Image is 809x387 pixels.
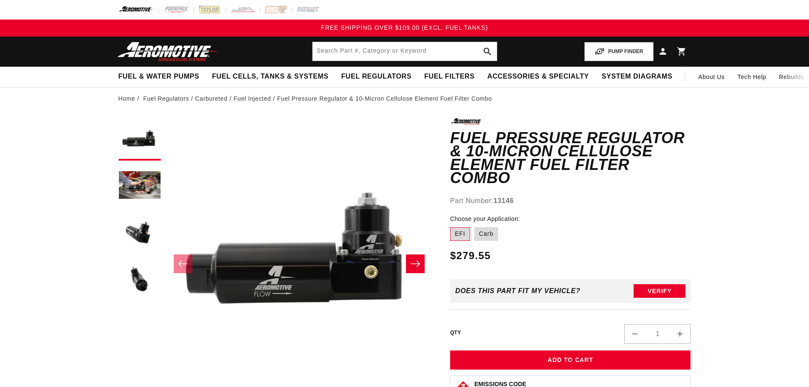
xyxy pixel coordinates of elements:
[731,67,773,87] summary: Tech Help
[455,287,581,295] div: Does This part fit My vehicle?
[118,72,200,81] span: Fuel & Water Pumps
[277,94,492,103] li: Fuel Pressure Regulator & 10-Micron Cellulose Element Fuel Filter Combo
[474,227,498,241] label: Carb
[450,195,691,206] div: Part Number:
[488,72,589,81] span: Accessories & Specialty
[424,72,475,81] span: Fuel Filters
[450,215,521,223] legend: Choose your Application:
[174,254,192,273] button: Slide left
[478,42,497,61] button: search button
[118,118,161,161] button: Load image 1 in gallery view
[118,212,161,254] button: Load image 3 in gallery view
[321,24,488,31] span: FREE SHIPPING OVER $109.00 (EXCL. FUEL TANKS)
[481,67,595,87] summary: Accessories & Specialty
[692,67,731,87] a: About Us
[738,72,767,82] span: Tech Help
[212,72,328,81] span: Fuel Cells, Tanks & Systems
[698,73,724,80] span: About Us
[602,72,672,81] span: System Diagrams
[493,197,514,204] strong: 13146
[313,42,497,61] input: Search by Part Number, Category or Keyword
[206,67,335,87] summary: Fuel Cells, Tanks & Systems
[634,284,685,298] button: Verify
[450,329,461,336] label: QTY
[118,258,161,301] button: Load image 4 in gallery view
[406,254,425,273] button: Slide right
[450,350,691,370] button: Add to Cart
[418,67,481,87] summary: Fuel Filters
[450,227,470,241] label: EFI
[195,94,234,103] li: Carbureted
[143,94,195,103] li: Fuel Regulators
[118,94,135,103] a: Home
[450,131,691,185] h1: Fuel Pressure Regulator & 10-Micron Cellulose Element Fuel Filter Combo
[341,72,411,81] span: Fuel Regulators
[450,248,491,263] span: $279.55
[595,67,679,87] summary: System Diagrams
[779,72,804,82] span: Rebuilds
[584,42,653,61] button: PUMP FINDER
[234,94,277,103] li: Fuel Injected
[335,67,417,87] summary: Fuel Regulators
[112,67,206,87] summary: Fuel & Water Pumps
[118,165,161,207] button: Load image 2 in gallery view
[118,94,691,103] nav: breadcrumbs
[115,42,221,62] img: Aeromotive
